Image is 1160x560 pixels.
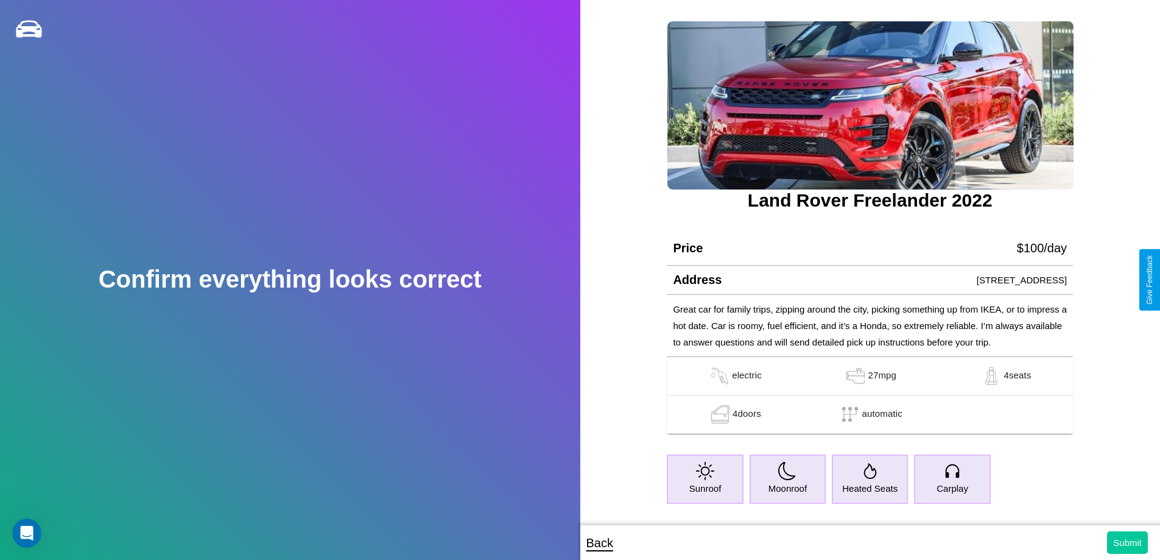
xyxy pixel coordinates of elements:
p: Back [586,532,613,554]
p: 27 mpg [868,367,896,385]
p: [STREET_ADDRESS] [977,272,1067,288]
p: $ 100 /day [1017,237,1067,259]
img: gas [708,367,732,385]
h4: Price [673,241,703,255]
p: Carplay [937,480,968,497]
img: gas [708,405,733,424]
button: Submit [1107,531,1148,554]
p: Sunroof [689,480,722,497]
p: 4 seats [1004,367,1031,385]
p: Heated Seats [842,480,898,497]
p: electric [732,367,762,385]
div: Give Feedback [1145,255,1154,305]
img: gas [979,367,1004,385]
h2: Confirm everything looks correct [99,266,482,293]
h3: Land Rover Freelander 2022 [667,190,1073,211]
p: Moonroof [768,480,807,497]
h4: Address [673,273,722,287]
table: simple table [667,357,1073,434]
p: Great car for family trips, zipping around the city, picking something up from IKEA, or to impres... [673,301,1067,350]
p: 4 doors [733,405,761,424]
img: gas [843,367,868,385]
iframe: Intercom live chat [12,519,41,548]
p: automatic [862,405,902,424]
